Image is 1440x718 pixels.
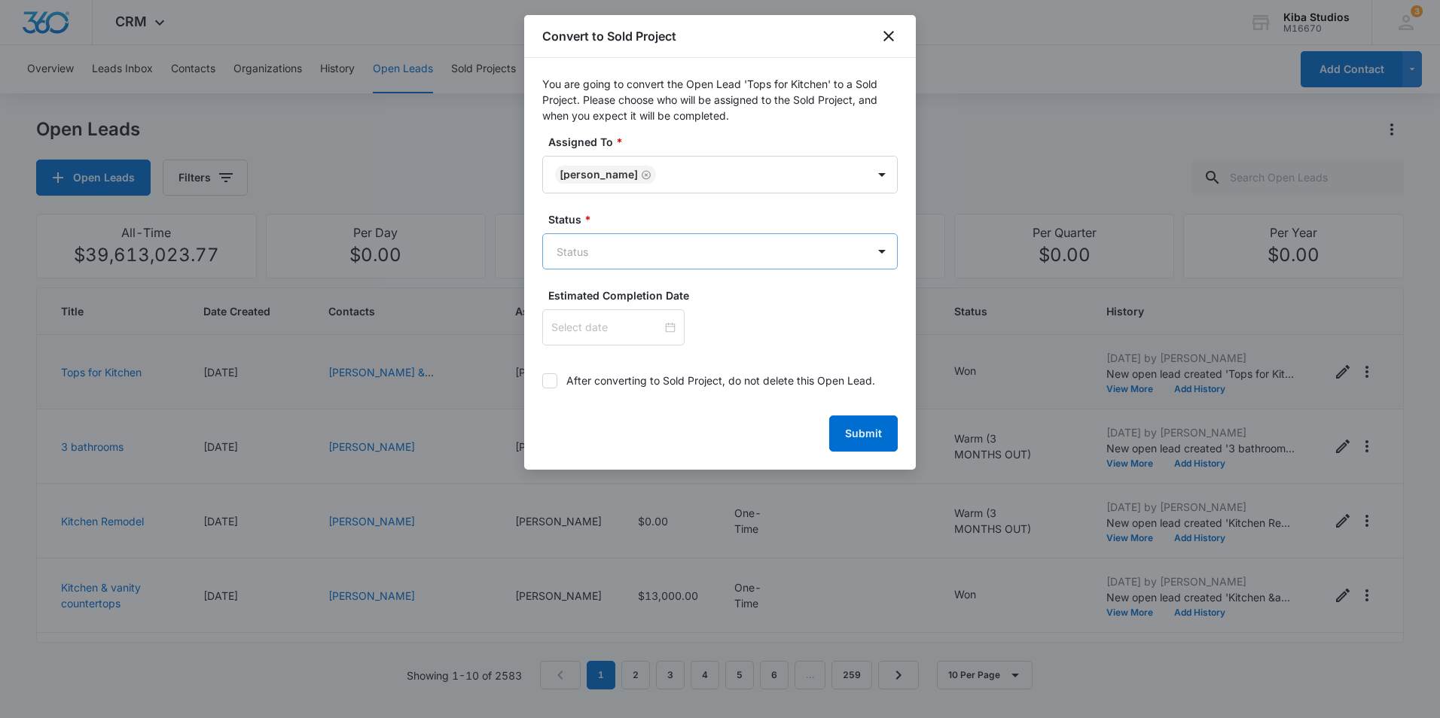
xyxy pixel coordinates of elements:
div: Remove Ashley Rohlk [638,169,651,180]
button: Submit [829,415,898,452]
div: [PERSON_NAME] [560,169,638,180]
label: After converting to Sold Project, do not delete this Open Lead. [542,373,898,388]
button: close [880,27,898,45]
p: You are going to convert the Open Lead 'Tops for Kitchen' to a Sold Project. Please choose who wi... [542,76,898,123]
label: Estimated Completion Date [548,288,904,303]
input: Select date [551,319,662,336]
label: Assigned To [548,134,904,150]
label: Status [548,211,904,227]
h1: Convert to Sold Project [542,27,676,45]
